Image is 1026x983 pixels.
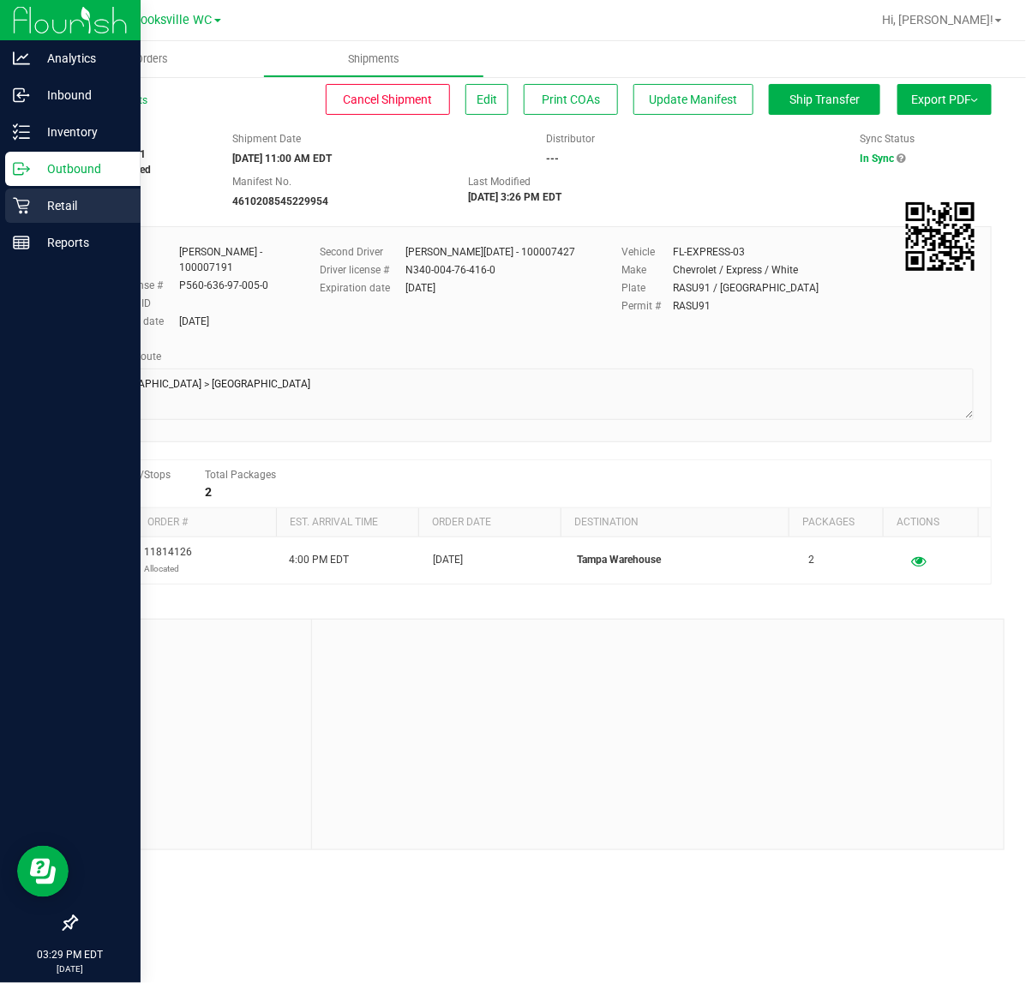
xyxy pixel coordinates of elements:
span: Brooksville WC [129,13,213,27]
th: Est. arrival time [276,508,418,537]
div: [DATE] [405,280,435,296]
a: Orders [41,41,263,77]
span: Shipment # [75,131,207,147]
p: Tampa Warehouse [578,552,789,568]
button: Cancel Shipment [326,84,450,115]
strong: [DATE] 11:00 AM EDT [232,153,332,165]
strong: 2 [205,485,212,499]
label: Sync Status [861,131,915,147]
p: Reports [30,232,133,253]
span: In Sync [861,153,895,165]
span: Edit [477,93,497,106]
p: Outbound [30,159,133,179]
label: Driver license # [320,262,405,278]
span: [DATE] [433,552,463,568]
span: 2 [808,552,814,568]
div: Chevrolet / Express / White [674,262,799,278]
label: Shipment Date [232,131,301,147]
span: Print COAs [542,93,600,106]
th: Order # [133,508,275,537]
p: Analytics [30,48,133,69]
th: Actions [883,508,978,537]
img: Scan me! [906,202,975,271]
label: Vehicle [622,244,674,260]
label: Make [622,262,674,278]
th: Order date [418,508,561,537]
inline-svg: Retail [13,197,30,214]
button: Print COAs [524,84,618,115]
p: [DATE] [8,962,133,975]
inline-svg: Analytics [13,50,30,67]
p: Allocated [144,560,192,577]
p: Inventory [30,122,133,142]
button: Export PDF [897,84,992,115]
iframe: Resource center [17,846,69,897]
span: Cancel Shipment [344,93,433,106]
span: Notes [89,632,298,653]
th: Destination [561,508,789,537]
p: 03:29 PM EDT [8,947,133,962]
div: [DATE] [179,314,209,329]
div: RASU91 [674,298,711,314]
label: Permit # [622,298,674,314]
strong: [DATE] 3:26 PM EDT [468,191,561,203]
inline-svg: Outbound [13,160,30,177]
label: Second Driver [320,244,405,260]
strong: 4610208545229954 [232,195,328,207]
button: Edit [465,84,508,115]
div: FL-EXPRESS-03 [674,244,746,260]
div: RASU91 / [GEOGRAPHIC_DATA] [674,280,819,296]
div: N340-004-76-416-0 [405,262,495,278]
label: Manifest No. [232,174,291,189]
span: 4:00 PM EDT [289,552,349,568]
div: [PERSON_NAME] - 100007191 [179,244,294,275]
qrcode: 20250819-001 [906,202,975,271]
inline-svg: Inbound [13,87,30,104]
p: Retail [30,195,133,216]
div: [PERSON_NAME][DATE] - 100007427 [405,244,575,260]
label: Plate [622,280,674,296]
inline-svg: Reports [13,234,30,251]
span: Total Packages [205,469,276,481]
label: Last Modified [468,174,531,189]
span: Update Manifest [650,93,738,106]
label: Distributor [546,131,595,147]
a: Shipments [263,41,485,77]
button: Ship Transfer [769,84,880,115]
th: Packages [789,508,884,537]
button: Update Manifest [633,84,753,115]
strong: --- [546,153,559,165]
span: Orders [112,51,191,67]
span: Shipments [325,51,423,67]
label: Expiration date [320,280,405,296]
div: P560-636-97-005-0 [179,278,268,293]
span: Ship Transfer [789,93,860,106]
p: Inbound [30,85,133,105]
span: 11814126 [144,544,192,577]
span: Hi, [PERSON_NAME]! [882,13,993,27]
inline-svg: Inventory [13,123,30,141]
